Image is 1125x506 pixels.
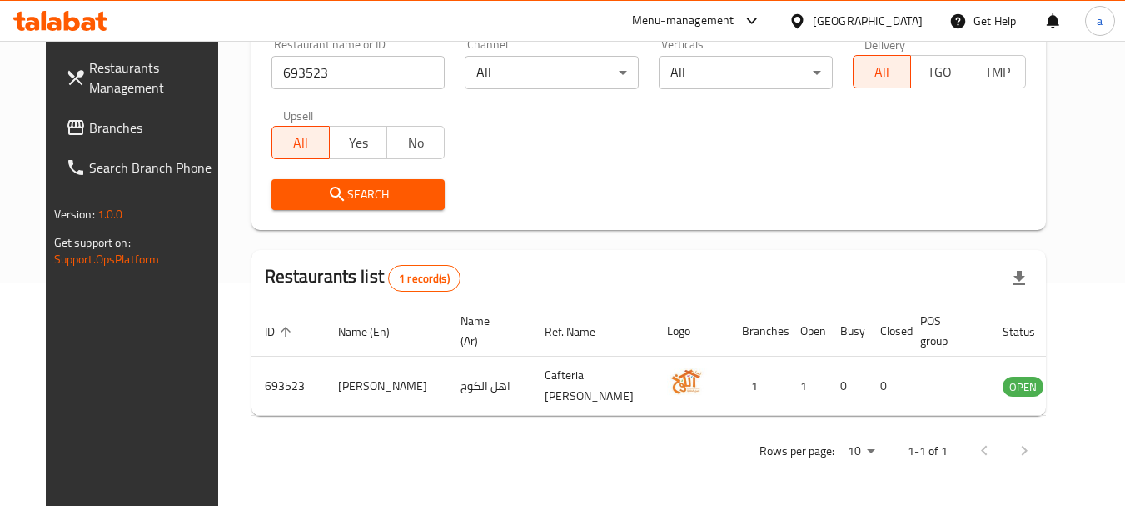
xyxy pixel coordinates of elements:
span: ID [265,322,296,342]
div: Total records count [388,265,460,292]
p: Rows per page: [759,441,834,462]
span: Restaurants Management [89,58,221,98]
th: Open [787,306,827,357]
div: [GEOGRAPHIC_DATA] [813,12,923,30]
a: Restaurants Management [52,48,234,108]
span: Name (Ar) [460,311,511,351]
button: All [853,55,911,88]
input: Search for restaurant name or ID.. [271,56,446,89]
th: Closed [867,306,907,357]
div: Menu-management [632,11,734,31]
th: Branches [729,306,787,357]
th: Busy [827,306,867,357]
span: All [860,60,904,84]
label: Delivery [864,38,906,50]
span: All [279,131,323,155]
span: POS group [920,311,969,351]
span: 1 record(s) [389,271,460,287]
button: TMP [968,55,1026,88]
span: TMP [975,60,1019,84]
div: All [659,56,833,89]
td: 1 [729,357,787,416]
span: a [1097,12,1103,30]
img: Ahil Alkoukh [667,362,709,403]
a: Branches [52,108,234,148]
a: Support.OpsPlatform [54,248,160,270]
span: Ref. Name [545,322,617,342]
td: [PERSON_NAME] [325,357,447,416]
button: TGO [910,55,968,88]
span: Get support on: [54,232,131,253]
td: 1 [787,357,827,416]
span: Search [285,184,432,205]
a: Search Branch Phone [52,148,234,188]
label: Upsell [283,109,314,121]
td: 0 [827,357,867,416]
th: Logo [654,306,729,357]
p: 1-1 of 1 [908,441,948,462]
div: Rows per page: [841,439,881,464]
span: Status [1003,322,1057,342]
span: 1.0.0 [97,203,123,225]
td: اهل الكوخ [447,357,531,416]
div: Export file [999,258,1039,298]
span: No [394,131,438,155]
td: Cafteria [PERSON_NAME] [531,357,654,416]
button: Search [271,179,446,210]
td: 0 [867,357,907,416]
span: TGO [918,60,962,84]
span: Branches [89,118,221,138]
button: Yes [329,126,387,159]
button: No [386,126,445,159]
span: Version: [54,203,95,225]
td: 693523 [251,357,325,416]
span: Search Branch Phone [89,158,221,178]
span: Name (En) [338,322,411,342]
div: All [465,56,639,89]
h2: Restaurants list [265,264,460,292]
span: OPEN [1003,378,1043,397]
span: Yes [336,131,381,155]
button: All [271,126,330,159]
